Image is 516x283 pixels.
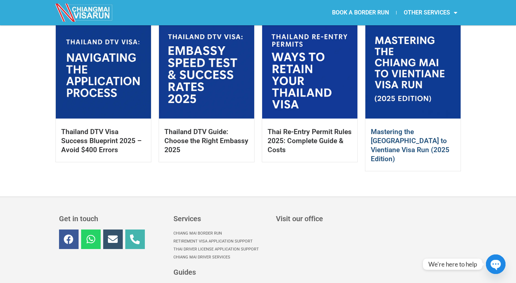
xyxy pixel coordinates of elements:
[276,215,456,222] h3: Visit our office
[371,128,449,163] a: Mastering the [GEOGRAPHIC_DATA] to Vientiane Visa Run (2025 Edition)
[59,215,166,222] h3: Get in touch
[173,269,269,276] h3: Guides
[164,128,248,154] a: Thailand DTV Guide: Choose the Right Embassy 2025
[397,4,465,21] a: OTHER SERVICES
[258,4,465,21] nav: Menu
[173,237,269,245] a: Retirement Visa Application Support
[325,4,396,21] a: BOOK A BORDER RUN
[61,128,142,154] a: Thailand DTV Visa Success Blueprint 2025 – Avoid $400 Errors
[173,253,269,261] a: Chiang Mai Driver Services
[173,215,269,222] h3: Services
[268,128,352,154] a: Thai Re-Entry Permit Rules 2025: Complete Guide & Costs
[173,230,269,261] nav: Menu
[173,245,269,253] a: Thai Driver License Application Support
[173,230,269,237] a: Chiang Mai Border Run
